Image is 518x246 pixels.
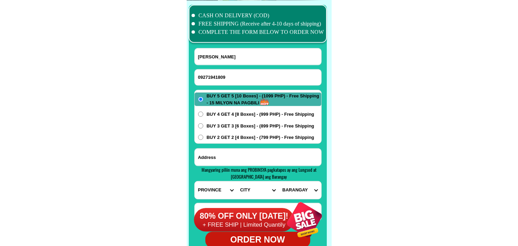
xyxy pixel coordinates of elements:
[202,166,316,180] span: Mangyaring piliin muna ang PROBINSYA pagkatapos ay ang Lungsod at [GEOGRAPHIC_DATA] ang Barangay
[198,112,203,117] input: BUY 4 GET 4 [8 Boxes] - (999 PHP) - Free Shipping
[195,181,237,199] select: Select province
[194,221,294,229] h6: + FREE SHIP | Limited Quantily
[194,211,294,221] h6: 80% OFF ONLY [DATE]!
[198,97,203,102] input: BUY 5 GET 5 [10 Boxes] - (1099 PHP) - Free Shipping - 15 MILYON NA PAGBILI
[195,69,321,85] input: Input phone_number
[198,135,203,140] input: BUY 2 GET 2 [4 Boxes] - (799 PHP) - Free Shipping
[207,134,314,141] span: BUY 2 GET 2 [4 Boxes] - (799 PHP) - Free Shipping
[279,181,321,199] select: Select commune
[198,123,203,129] input: BUY 3 GET 3 [6 Boxes] - (899 PHP) - Free Shipping
[192,11,324,20] li: CASH ON DELIVERY (COD)
[237,181,279,199] select: Select district
[207,93,321,106] span: BUY 5 GET 5 [10 Boxes] - (1099 PHP) - Free Shipping - 15 MILYON NA PAGBILI
[195,149,321,166] input: Input address
[192,28,324,36] li: COMPLETE THE FORM BELOW TO ORDER NOW
[207,123,314,130] span: BUY 3 GET 3 [6 Boxes] - (899 PHP) - Free Shipping
[207,111,314,118] span: BUY 4 GET 4 [8 Boxes] - (999 PHP) - Free Shipping
[192,20,324,28] li: FREE SHIPPING (Receive after 4-10 days of shipping)
[195,48,321,65] input: Input full_name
